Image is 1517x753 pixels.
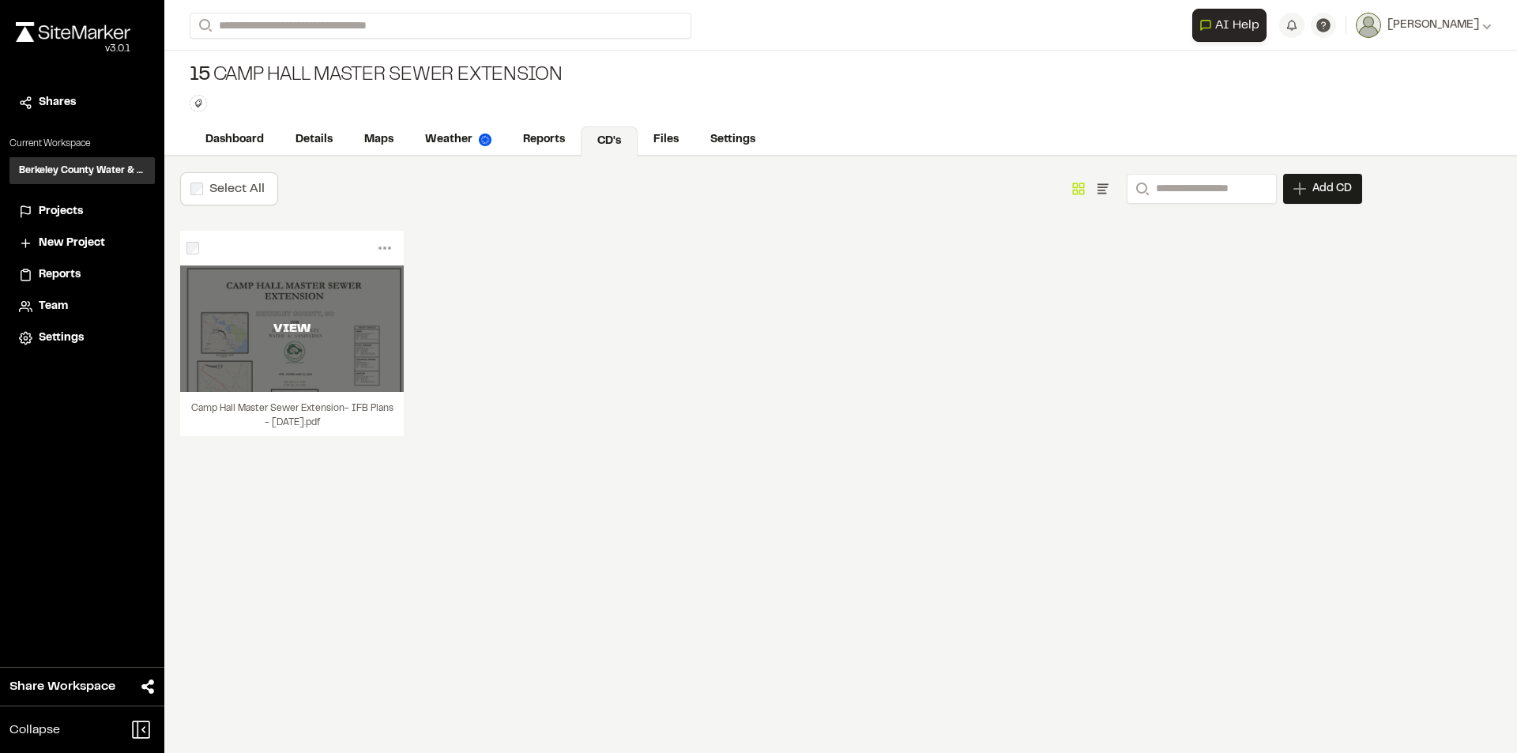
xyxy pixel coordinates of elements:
[39,329,84,347] span: Settings
[180,319,404,338] div: VIEW
[19,94,145,111] a: Shares
[190,95,207,112] button: Edit Tags
[190,125,280,155] a: Dashboard
[507,125,581,155] a: Reports
[638,125,695,155] a: Files
[1356,13,1492,38] button: [PERSON_NAME]
[209,183,265,194] label: Select All
[39,298,68,315] span: Team
[1312,181,1352,197] span: Add CD
[16,22,130,42] img: rebrand.png
[16,42,130,56] div: Oh geez...please don't...
[39,266,81,284] span: Reports
[19,235,145,252] a: New Project
[19,266,145,284] a: Reports
[695,125,771,155] a: Settings
[19,164,145,178] h3: Berkeley County Water & Sewer
[1387,17,1479,34] span: [PERSON_NAME]
[19,298,145,315] a: Team
[190,63,563,88] div: Camp Hall Master Sewer Extension
[180,392,404,436] div: Camp Hall Master Sewer Extension- IFB Plans - [DATE].pdf
[280,125,348,155] a: Details
[39,94,76,111] span: Shares
[1127,174,1155,204] button: Search
[9,677,115,696] span: Share Workspace
[19,203,145,220] a: Projects
[39,235,105,252] span: New Project
[1356,13,1381,38] img: User
[19,329,145,347] a: Settings
[581,126,638,156] a: CD's
[190,13,218,39] button: Search
[39,203,83,220] span: Projects
[479,134,491,146] img: precipai.png
[409,125,507,155] a: Weather
[9,721,60,740] span: Collapse
[1215,16,1259,35] span: AI Help
[1192,9,1267,42] button: Open AI Assistant
[348,125,409,155] a: Maps
[9,137,155,151] p: Current Workspace
[190,63,210,88] span: 15
[1192,9,1273,42] div: Open AI Assistant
